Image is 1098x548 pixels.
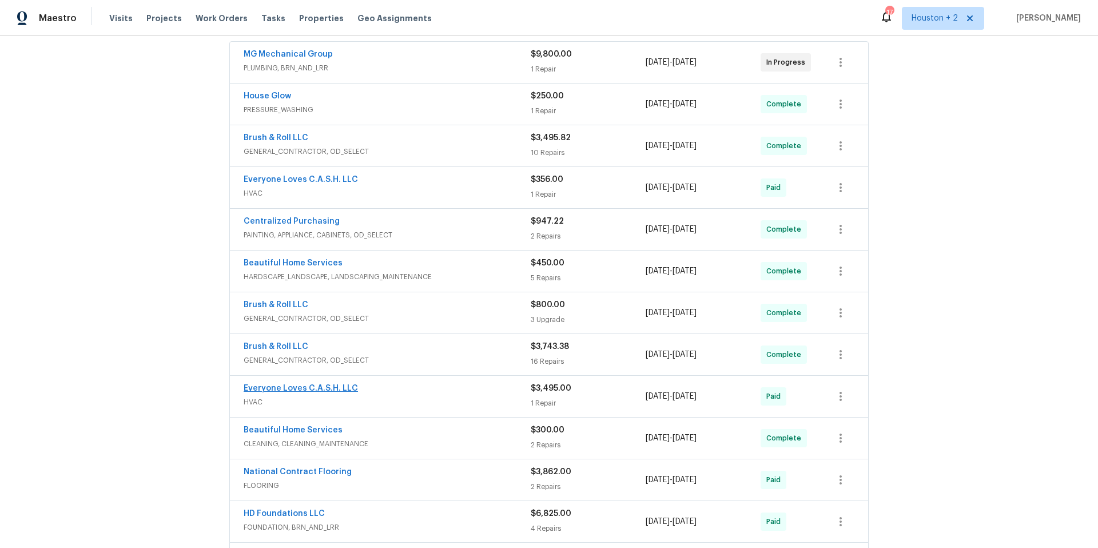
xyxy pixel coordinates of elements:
span: $300.00 [531,426,564,434]
span: Paid [766,182,785,193]
span: - [646,140,697,152]
span: Complete [766,307,806,319]
span: - [646,516,697,527]
span: - [646,265,697,277]
span: [DATE] [673,309,697,317]
span: [DATE] [646,392,670,400]
span: - [646,182,697,193]
a: Everyone Loves C.A.S.H. LLC [244,384,358,392]
span: Complete [766,98,806,110]
span: $6,825.00 [531,510,571,518]
span: [DATE] [673,142,697,150]
span: Complete [766,349,806,360]
div: 5 Repairs [531,272,646,284]
a: Brush & Roll LLC [244,134,308,142]
a: Everyone Loves C.A.S.H. LLC [244,176,358,184]
span: [DATE] [673,184,697,192]
span: Complete [766,265,806,277]
span: GENERAL_CONTRACTOR, OD_SELECT [244,313,531,324]
span: Houston + 2 [912,13,958,24]
span: $3,743.38 [531,343,569,351]
div: 1 Repair [531,398,646,409]
span: HVAC [244,188,531,199]
span: CLEANING, CLEANING_MAINTENANCE [244,438,531,450]
span: [DATE] [673,100,697,108]
span: - [646,57,697,68]
span: HVAC [244,396,531,408]
a: Beautiful Home Services [244,426,343,434]
a: Centralized Purchasing [244,217,340,225]
span: FLOORING [244,480,531,491]
a: Brush & Roll LLC [244,343,308,351]
span: Paid [766,391,785,402]
div: 16 Repairs [531,356,646,367]
span: Geo Assignments [357,13,432,24]
span: Projects [146,13,182,24]
span: In Progress [766,57,810,68]
span: PRESSURE_WASHING [244,104,531,116]
span: Properties [299,13,344,24]
span: $250.00 [531,92,564,100]
span: [DATE] [673,434,697,442]
span: [DATE] [646,142,670,150]
div: 3 Upgrade [531,314,646,325]
span: Maestro [39,13,77,24]
span: - [646,307,697,319]
span: [DATE] [673,351,697,359]
span: $450.00 [531,259,564,267]
div: 10 Repairs [531,147,646,158]
span: Paid [766,516,785,527]
span: [DATE] [673,58,697,66]
span: GENERAL_CONTRACTOR, OD_SELECT [244,355,531,366]
span: Tasks [261,14,285,22]
span: PAINTING, APPLIANCE, CABINETS, OD_SELECT [244,229,531,241]
span: [DATE] [646,518,670,526]
span: [DATE] [646,351,670,359]
span: Visits [109,13,133,24]
span: - [646,349,697,360]
span: Work Orders [196,13,248,24]
span: [DATE] [673,518,697,526]
span: [DATE] [646,58,670,66]
a: House Glow [244,92,291,100]
div: 1 Repair [531,105,646,117]
span: Complete [766,224,806,235]
span: $3,862.00 [531,468,571,476]
span: PLUMBING, BRN_AND_LRR [244,62,531,74]
span: [DATE] [646,309,670,317]
span: [DATE] [646,225,670,233]
span: - [646,391,697,402]
span: FOUNDATION, BRN_AND_LRR [244,522,531,533]
span: [DATE] [646,184,670,192]
a: Brush & Roll LLC [244,301,308,309]
span: [DATE] [673,225,697,233]
span: - [646,474,697,486]
span: - [646,98,697,110]
div: 1 Repair [531,189,646,200]
span: [DATE] [646,476,670,484]
span: Complete [766,432,806,444]
a: HD Foundations LLC [244,510,325,518]
a: National Contract Flooring [244,468,352,476]
div: 1 Repair [531,63,646,75]
div: 4 Repairs [531,523,646,534]
span: Complete [766,140,806,152]
span: [DATE] [673,267,697,275]
span: $947.22 [531,217,564,225]
span: [DATE] [646,100,670,108]
span: GENERAL_CONTRACTOR, OD_SELECT [244,146,531,157]
div: 2 Repairs [531,439,646,451]
a: MG Mechanical Group [244,50,333,58]
span: $3,495.82 [531,134,571,142]
a: Beautiful Home Services [244,259,343,267]
span: $3,495.00 [531,384,571,392]
span: HARDSCAPE_LANDSCAPE, LANDSCAPING_MAINTENANCE [244,271,531,283]
span: [DATE] [646,434,670,442]
span: - [646,224,697,235]
span: [DATE] [673,476,697,484]
span: [DATE] [673,392,697,400]
span: [DATE] [646,267,670,275]
span: Paid [766,474,785,486]
span: [PERSON_NAME] [1012,13,1081,24]
span: $356.00 [531,176,563,184]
